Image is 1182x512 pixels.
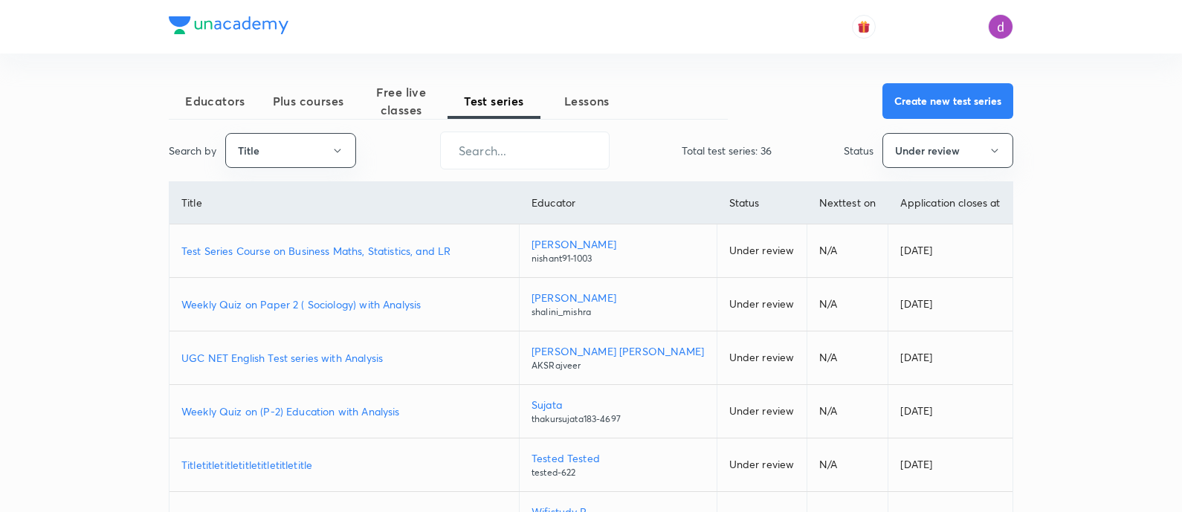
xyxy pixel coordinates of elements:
[532,305,705,319] p: shalini_mishra
[532,290,705,319] a: [PERSON_NAME]shalini_mishra
[532,359,705,372] p: AKSRajveer
[882,83,1013,119] button: Create new test series
[181,404,507,419] a: Weekly Quiz on (P-2) Education with Analysis
[532,450,705,466] p: Tested Tested
[532,397,705,426] a: Sujatathakursujata183-4697
[532,236,705,252] p: [PERSON_NAME]
[181,350,507,366] a: UGC NET English Test series with Analysis
[169,143,216,158] p: Search by
[888,278,1013,331] td: [DATE]
[532,252,705,265] p: nishant91-1003
[181,457,507,473] a: Titletitletitletitletitletitletitle
[532,343,705,372] a: [PERSON_NAME] [PERSON_NAME]AKSRajveer
[888,182,1013,224] th: Application closes at
[807,224,888,278] td: N/A
[532,290,705,305] p: [PERSON_NAME]
[169,92,262,110] span: Educators
[262,92,355,110] span: Plus courses
[852,15,876,39] button: avatar
[717,278,807,331] td: Under review
[717,182,807,224] th: Status
[355,83,448,119] span: Free live classes
[717,224,807,278] td: Under review
[532,450,705,479] a: Tested Testedtested-622
[532,466,705,479] p: tested-622
[225,133,356,168] button: Title
[888,438,1013,492] td: [DATE]
[844,143,873,158] p: Status
[807,331,888,385] td: N/A
[532,236,705,265] a: [PERSON_NAME]nishant91-1003
[807,182,888,224] th: Next test on
[448,92,540,110] span: Test series
[532,412,705,426] p: thakursujata183-4697
[169,182,519,224] th: Title
[807,385,888,438] td: N/A
[532,397,705,412] p: Sujata
[682,143,772,158] p: Total test series: 36
[181,243,507,259] a: Test Series Course on Business Maths, Statistics, and LR
[888,331,1013,385] td: [DATE]
[888,224,1013,278] td: [DATE]
[717,331,807,385] td: Under review
[888,385,1013,438] td: [DATE]
[519,182,717,224] th: Educator
[988,14,1013,39] img: Divyarani choppa
[169,16,288,38] a: Company Logo
[882,133,1013,168] button: Under review
[540,92,633,110] span: Lessons
[857,20,871,33] img: avatar
[717,385,807,438] td: Under review
[807,278,888,331] td: N/A
[532,343,705,359] p: [PERSON_NAME] [PERSON_NAME]
[181,296,507,312] a: Weekly Quiz on Paper 2 ( Sociology) with Analysis
[169,16,288,34] img: Company Logo
[441,132,609,169] input: Search...
[717,438,807,492] td: Under review
[807,438,888,492] td: N/A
